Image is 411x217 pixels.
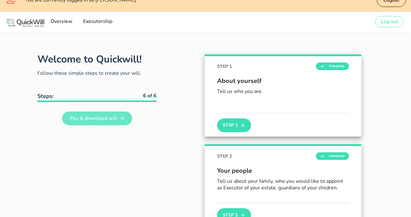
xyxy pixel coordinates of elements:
span: Executorship [83,18,112,25]
span: Log out [381,18,398,25]
span: Pay & download will [69,115,117,122]
span: STEP 1 [217,63,232,70]
h1: Welcome to Quickwill! [37,52,142,66]
button: Step 1 [217,118,251,132]
p: Tell us about your family, who you would like to appoint as Executor of your estate, guardians of... [217,178,349,191]
span: Overview [50,18,72,25]
b: Steps: [37,92,54,100]
span: Complete [316,152,349,160]
p: Follow these simple steps to create your will. [37,69,157,77]
span: About yourself [217,76,349,86]
span: Complete [316,62,349,70]
a: Pay & download will [62,111,132,125]
a: Overview [48,15,74,28]
span: STEP 2 [217,153,232,160]
b: 6 of 6 [143,92,157,99]
span: Your people [217,166,349,176]
p: Tell us who you are. [217,88,349,95]
a: Executorship [81,15,114,28]
img: Logo [5,18,45,28]
button: Log out [375,16,403,27]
